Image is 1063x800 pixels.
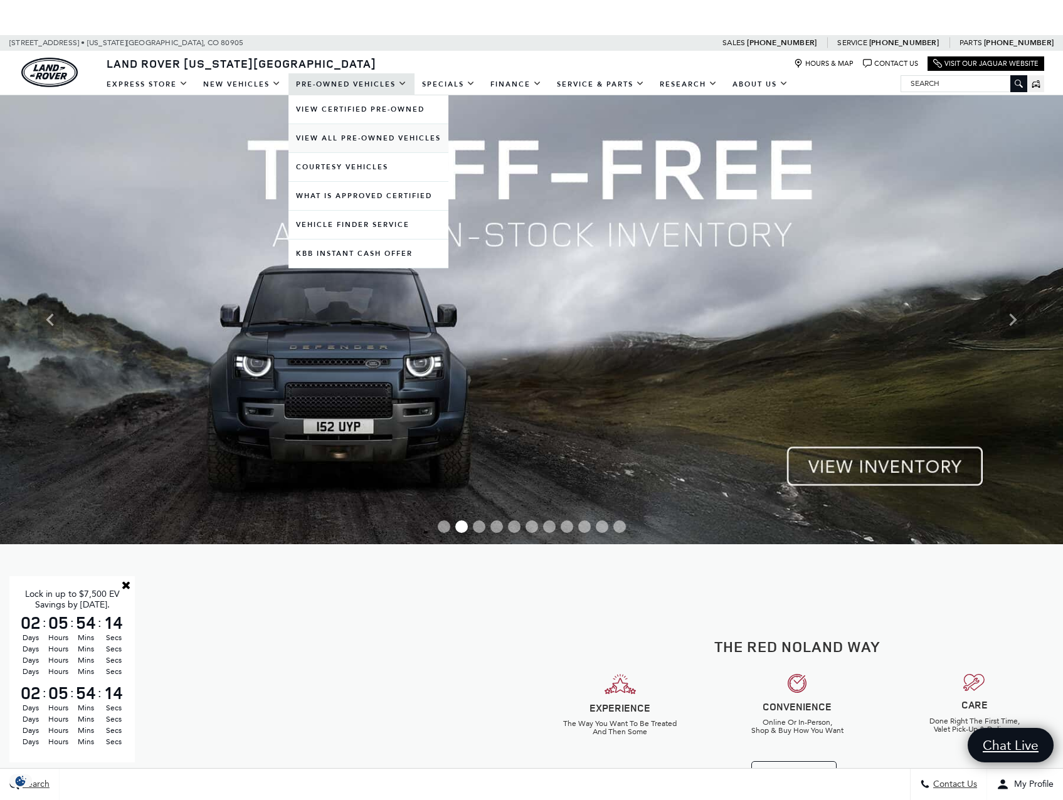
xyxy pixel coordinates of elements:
a: About Us [725,73,796,95]
nav: Main Navigation [99,73,796,95]
span: Days [19,736,43,747]
input: Search [901,76,1027,91]
span: : [98,613,102,632]
span: Hours [46,655,70,666]
span: Hours [46,736,70,747]
span: Days [19,632,43,643]
a: Research [652,73,725,95]
span: Go to slide 6 [526,520,538,533]
span: Hours [46,725,70,736]
span: 14 [102,684,125,702]
a: EXPRESS STORE [99,73,196,95]
span: Secs [102,702,125,713]
span: 14 [102,614,125,631]
a: land-rover [21,58,78,87]
span: 05 [46,614,70,631]
span: 05 [46,684,70,702]
span: 80905 [221,35,243,51]
span: : [43,613,46,632]
a: [PHONE_NUMBER] [869,38,939,48]
span: Go to slide 4 [490,520,503,533]
span: Days [19,725,43,736]
span: Hours [46,713,70,725]
span: Go to slide 5 [508,520,521,533]
span: Chat Live [976,737,1045,754]
span: Hours [46,702,70,713]
span: Land Rover [US_STATE][GEOGRAPHIC_DATA] [107,56,376,71]
h6: The Way You Want To Be Treated And Then Some [541,720,699,736]
span: Mins [74,713,98,725]
span: Mins [74,666,98,677]
a: Visit Our Jaguar Website [933,59,1039,68]
a: New Vehicles [196,73,288,95]
span: 02 [19,614,43,631]
span: : [98,683,102,702]
span: Secs [102,725,125,736]
span: CO [208,35,219,51]
span: [US_STATE][GEOGRAPHIC_DATA], [87,35,206,51]
span: Secs [102,736,125,747]
span: Secs [102,632,125,643]
a: Pre-Owned Vehicles [288,73,415,95]
span: Mins [74,702,98,713]
span: 54 [74,684,98,702]
a: Courtesy Vehicles [288,153,448,181]
span: 54 [74,614,98,631]
a: Learn More [751,761,837,786]
span: Go to slide 3 [473,520,485,533]
span: Days [19,713,43,725]
span: Go to slide 1 [438,520,450,533]
span: Days [19,655,43,666]
a: Hours & Map [794,59,854,68]
span: Go to slide 2 [455,520,468,533]
a: [PHONE_NUMBER] [984,38,1054,48]
h6: Online Or In-Person, Shop & Buy How You Want [718,718,876,735]
span: My Profile [1009,779,1054,790]
a: Service & Parts [549,73,652,95]
strong: CARE [961,698,988,712]
span: Mins [74,655,98,666]
button: Open user profile menu [987,769,1063,800]
span: Service [837,38,867,47]
strong: CONVENIENCE [763,700,832,713]
a: Contact Us [863,59,918,68]
a: Finance [483,73,549,95]
span: Mins [74,632,98,643]
span: Secs [102,713,125,725]
a: View All Pre-Owned Vehicles [288,124,448,152]
span: Hours [46,643,70,655]
a: Specials [415,73,483,95]
span: Mins [74,736,98,747]
a: View Certified Pre-Owned [288,95,448,124]
span: Secs [102,666,125,677]
span: : [43,683,46,702]
a: Vehicle Finder Service [288,211,448,239]
span: Go to slide 10 [596,520,608,533]
span: Go to slide 7 [543,520,556,533]
span: Mins [74,643,98,655]
img: Opt-Out Icon [6,774,35,787]
a: [PHONE_NUMBER] [747,38,817,48]
div: Previous [38,301,63,339]
a: Close [120,579,132,591]
span: Secs [102,643,125,655]
span: Days [19,643,43,655]
span: Secs [102,655,125,666]
span: Go to slide 9 [578,520,591,533]
span: Hours [46,666,70,677]
section: Click to Open Cookie Consent Modal [6,774,35,787]
span: [STREET_ADDRESS] • [9,35,85,51]
span: Go to slide 11 [613,520,626,533]
strong: EXPERIENCE [590,701,650,715]
img: Land Rover [21,58,78,87]
a: What Is Approved Certified [288,182,448,210]
span: Contact Us [930,779,977,790]
span: Mins [74,725,98,736]
span: Lock in up to $7,500 EV Savings by [DATE]. [25,589,120,610]
div: Next [1000,301,1025,339]
a: KBB Instant Cash Offer [288,239,448,268]
h6: Done Right The First Time, Valet Pick-Up & Delivery [895,717,1053,734]
span: Days [19,666,43,677]
a: [STREET_ADDRESS] • [US_STATE][GEOGRAPHIC_DATA], CO 80905 [9,38,243,47]
span: : [70,613,74,632]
